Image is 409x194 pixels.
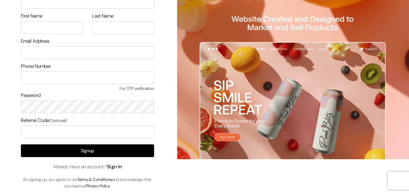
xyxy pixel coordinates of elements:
[53,163,122,170] span: Already Have an account ?
[107,163,122,170] a: Sign In
[21,176,154,189] p: By signing up, you agree to our and acknowledge that you read our .
[49,118,67,123] span: (Optional)
[21,85,154,92] span: For OTP verification
[21,144,154,157] button: Signup
[21,117,67,124] label: Referral Code
[21,63,51,70] label: Phone Number
[92,12,114,20] label: Last Name
[21,12,42,20] label: First Name
[21,38,49,45] label: Email Address
[86,183,110,189] a: Privacy Policy
[21,92,41,99] label: Password
[77,177,112,182] a: Terms & Conditions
